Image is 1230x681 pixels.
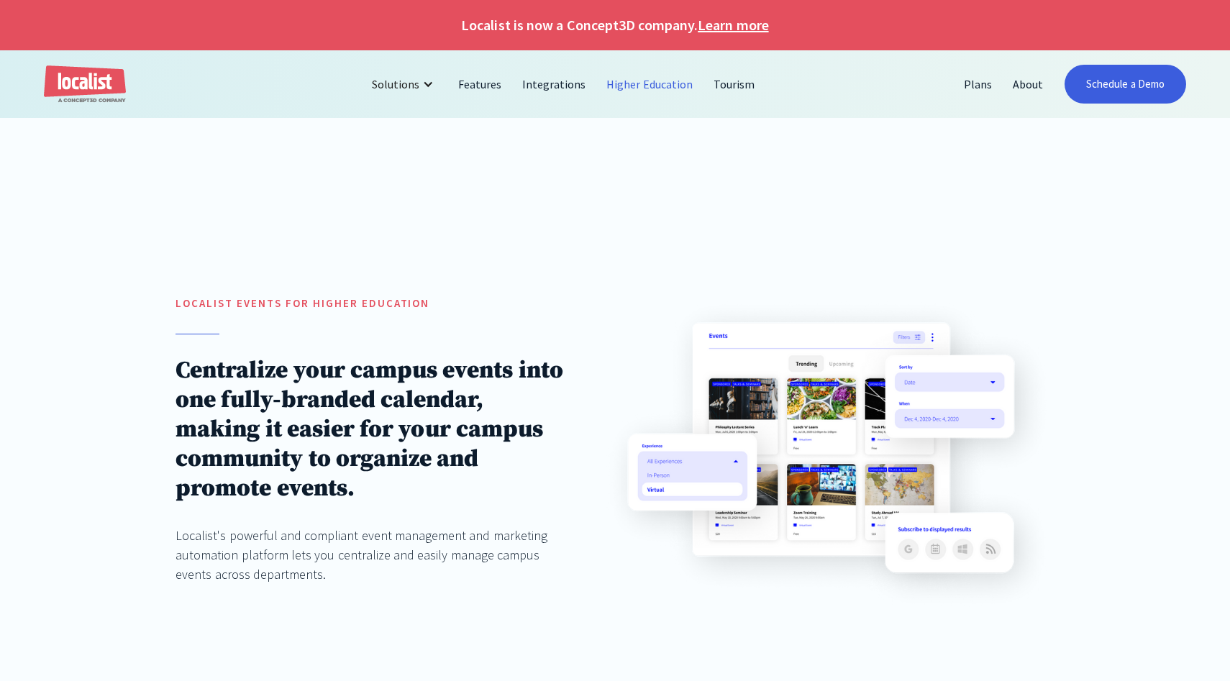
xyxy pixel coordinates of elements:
a: Schedule a Demo [1065,65,1186,104]
a: Learn more [698,14,768,36]
h5: localist Events for Higher education [176,296,571,312]
div: Localist's powerful and compliant event management and marketing automation platform lets you cen... [176,526,571,584]
h1: Centralize your campus events into one fully-branded calendar, making it easier for your campus c... [176,356,571,503]
a: Tourism [703,67,765,101]
a: home [44,65,126,104]
a: Plans [954,67,1003,101]
div: Solutions [372,76,419,93]
a: About [1003,67,1054,101]
a: Features [448,67,512,101]
div: Solutions [361,67,448,101]
a: Higher Education [596,67,703,101]
a: Integrations [512,67,596,101]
